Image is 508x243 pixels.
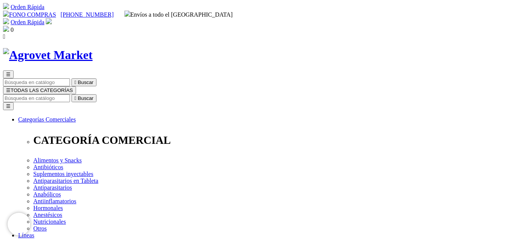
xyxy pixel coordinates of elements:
a: Orden Rápida [11,4,44,10]
iframe: Brevo live chat [8,213,30,235]
a: Categorías Comerciales [18,116,76,123]
a: Acceda a su cuenta de cliente [46,19,52,25]
a: [PHONE_NUMBER] [61,11,113,18]
i:  [3,33,5,40]
img: shopping-cart.svg [3,18,9,24]
span: Envíos a todo el [GEOGRAPHIC_DATA] [124,11,233,18]
a: Hormonales [33,205,63,211]
input: Buscar [3,94,70,102]
button:  Buscar [71,94,96,102]
img: delivery-truck.svg [124,11,130,17]
span: Buscar [78,79,93,85]
a: Nutricionales [33,218,66,225]
a: Orden Rápida [11,19,44,25]
a: Anestésicos [33,212,62,218]
button: ☰ [3,70,14,78]
span: ☰ [6,72,11,77]
img: Agrovet Market [3,48,93,62]
span: ☰ [6,87,11,93]
img: phone.svg [3,11,9,17]
i:  [75,79,76,85]
a: Antiinflamatorios [33,198,76,204]
a: Alimentos y Snacks [33,157,82,164]
a: Antibióticos [33,164,63,170]
img: user.svg [46,18,52,24]
button: ☰TODAS LAS CATEGORÍAS [3,86,76,94]
img: shopping-bag.svg [3,26,9,32]
button: ☰ [3,102,14,110]
input: Buscar [3,78,70,86]
a: Anabólicos [33,191,61,198]
p: CATEGORÍA COMERCIAL [33,134,505,146]
button:  Buscar [71,78,96,86]
a: Antiparasitarios [33,184,72,191]
a: Otros [33,225,47,232]
a: FONO COMPRAS [3,11,56,18]
i:  [75,95,76,101]
span: 0 [11,26,14,33]
a: Suplementos inyectables [33,171,93,177]
a: Antiparasitarios en Tableta [33,178,98,184]
img: shopping-cart.svg [3,3,9,9]
span: Buscar [78,95,93,101]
